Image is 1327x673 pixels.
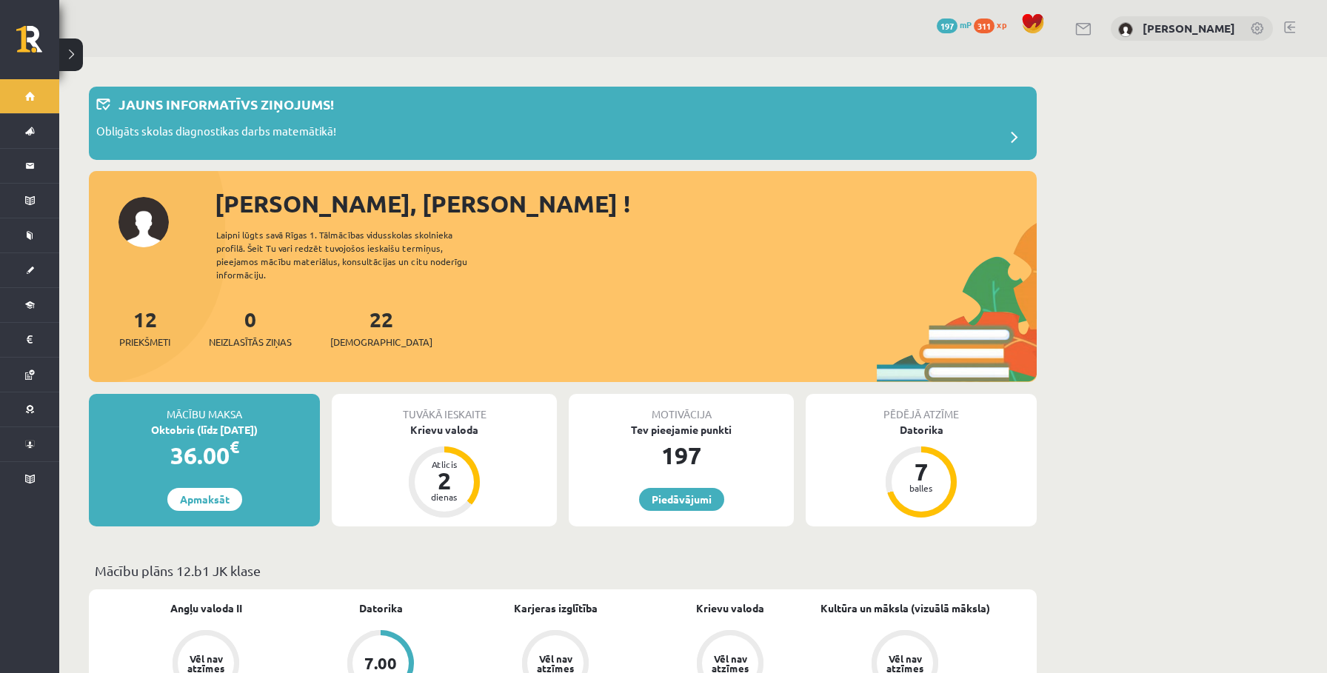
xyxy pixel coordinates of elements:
[89,394,320,422] div: Mācību maksa
[330,306,432,349] a: 22[DEMOGRAPHIC_DATA]
[216,228,493,281] div: Laipni lūgts savā Rīgas 1. Tālmācības vidusskolas skolnieka profilā. Šeit Tu vari redzēt tuvojošo...
[118,94,334,114] p: Jauns informatīvs ziņojums!
[1143,21,1235,36] a: [PERSON_NAME]
[1118,22,1133,37] img: Madars Fiļencovs
[167,488,242,511] a: Apmaksāt
[209,335,292,349] span: Neizlasītās ziņas
[884,654,926,673] div: Vēl nav atzīmes
[696,600,764,616] a: Krievu valoda
[974,19,995,33] span: 311
[974,19,1014,30] a: 311 xp
[332,422,557,438] div: Krievu valoda
[170,600,242,616] a: Angļu valoda II
[215,186,1037,221] div: [PERSON_NAME], [PERSON_NAME] !
[422,460,467,469] div: Atlicis
[709,654,751,673] div: Vēl nav atzīmes
[332,422,557,520] a: Krievu valoda Atlicis 2 dienas
[209,306,292,349] a: 0Neizlasītās ziņas
[359,600,403,616] a: Datorika
[514,600,598,616] a: Karjeras izglītība
[899,460,943,483] div: 7
[330,335,432,349] span: [DEMOGRAPHIC_DATA]
[16,26,59,63] a: Rīgas 1. Tālmācības vidusskola
[422,469,467,492] div: 2
[422,492,467,501] div: dienas
[119,306,170,349] a: 12Priekšmeti
[230,436,239,458] span: €
[937,19,957,33] span: 197
[535,654,576,673] div: Vēl nav atzīmes
[960,19,972,30] span: mP
[569,394,794,422] div: Motivācija
[119,335,170,349] span: Priekšmeti
[820,600,990,616] a: Kultūra un māksla (vizuālā māksla)
[96,123,336,144] p: Obligāts skolas diagnostikas darbs matemātikā!
[937,19,972,30] a: 197 mP
[364,655,397,672] div: 7.00
[899,483,943,492] div: balles
[997,19,1006,30] span: xp
[89,422,320,438] div: Oktobris (līdz [DATE])
[639,488,724,511] a: Piedāvājumi
[806,422,1037,438] div: Datorika
[806,422,1037,520] a: Datorika 7 balles
[569,422,794,438] div: Tev pieejamie punkti
[185,654,227,673] div: Vēl nav atzīmes
[332,394,557,422] div: Tuvākā ieskaite
[95,560,1031,580] p: Mācību plāns 12.b1 JK klase
[806,394,1037,422] div: Pēdējā atzīme
[96,94,1029,153] a: Jauns informatīvs ziņojums! Obligāts skolas diagnostikas darbs matemātikā!
[569,438,794,473] div: 197
[89,438,320,473] div: 36.00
